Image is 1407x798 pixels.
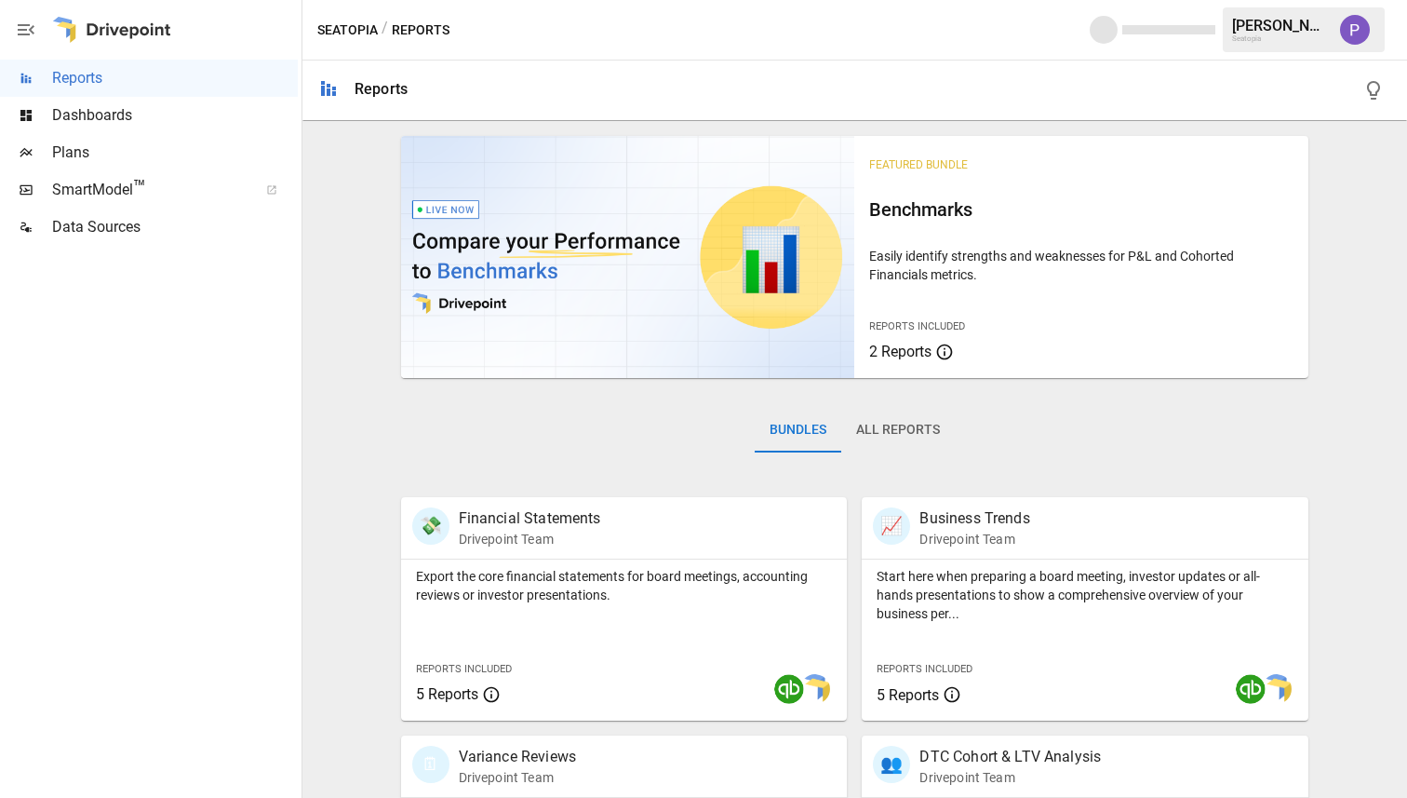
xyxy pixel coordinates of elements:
[869,320,965,332] span: Reports Included
[1232,17,1329,34] div: [PERSON_NAME]
[1232,34,1329,43] div: Seatopia
[919,507,1029,530] p: Business Trends
[877,567,1293,623] p: Start here when preparing a board meeting, investor updates or all-hands presentations to show a ...
[919,746,1101,768] p: DTC Cohort & LTV Analysis
[877,663,972,675] span: Reports Included
[774,674,804,704] img: quickbooks
[52,104,298,127] span: Dashboards
[869,247,1293,284] p: Easily identify strengths and weaknesses for P&L and Cohorted Financials metrics.
[416,685,478,703] span: 5 Reports
[412,507,449,545] div: 💸
[52,216,298,238] span: Data Sources
[459,530,601,548] p: Drivepoint Team
[869,195,1293,224] h6: Benchmarks
[841,408,955,453] button: All Reports
[873,746,910,783] div: 👥
[52,142,298,164] span: Plans
[459,746,576,768] p: Variance Reviews
[1262,674,1292,704] img: smart model
[877,686,939,704] span: 5 Reports
[355,80,408,98] div: Reports
[919,768,1101,787] p: Drivepoint Team
[401,136,855,378] img: video thumbnail
[459,768,576,787] p: Drivepoint Team
[412,746,449,783] div: 🗓
[1340,15,1370,45] img: Prateek Batra
[133,176,146,199] span: ™
[416,567,833,604] p: Export the core financial statements for board meetings, accounting reviews or investor presentat...
[1236,674,1266,704] img: quickbooks
[1329,4,1381,56] button: Prateek Batra
[317,19,378,42] button: Seatopia
[52,179,246,201] span: SmartModel
[382,19,388,42] div: /
[919,530,1029,548] p: Drivepoint Team
[869,343,931,360] span: 2 Reports
[416,663,512,675] span: Reports Included
[459,507,601,530] p: Financial Statements
[869,158,968,171] span: Featured Bundle
[800,674,830,704] img: smart model
[873,507,910,545] div: 📈
[52,67,298,89] span: Reports
[755,408,841,453] button: Bundles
